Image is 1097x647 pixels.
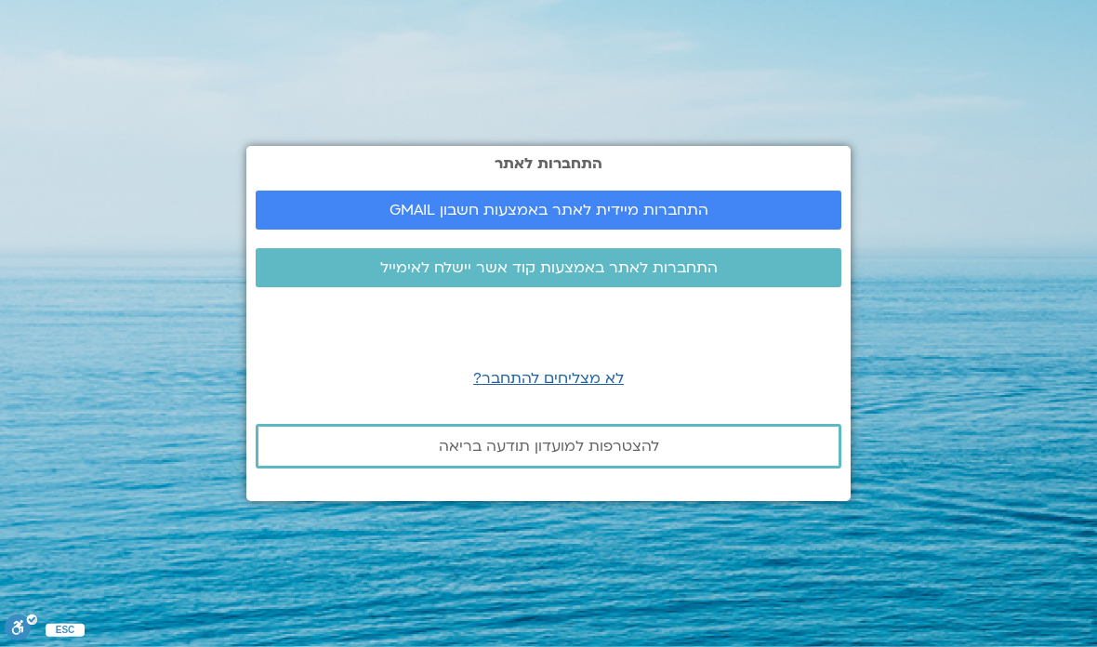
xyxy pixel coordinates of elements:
span: להצטרפות למועדון תודעה בריאה [439,438,659,455]
a: להצטרפות למועדון תודעה בריאה [256,424,841,469]
h2: התחברות לאתר [256,155,841,172]
a: לא מצליחים להתחבר? [473,368,624,389]
a: התחברות לאתר באמצעות קוד אשר יישלח לאימייל [256,248,841,287]
span: התחברות לאתר באמצעות קוד אשר יישלח לאימייל [380,259,718,276]
a: התחברות מיידית לאתר באמצעות חשבון GMAIL [256,191,841,230]
span: התחברות מיידית לאתר באמצעות חשבון GMAIL [390,202,708,218]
